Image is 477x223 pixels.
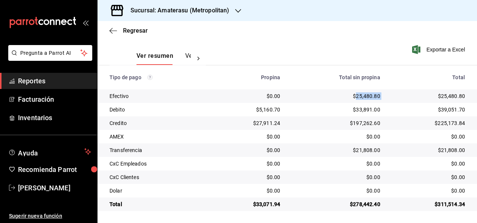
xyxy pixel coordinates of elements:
[109,92,207,100] div: Efectivo
[414,45,465,54] button: Exportar a Excel
[9,212,91,220] span: Sugerir nueva función
[292,92,380,100] div: $25,480.80
[109,119,207,127] div: Credito
[219,106,280,113] div: $5,160.70
[392,173,465,181] div: $0.00
[109,146,207,154] div: Transferencia
[392,106,465,113] div: $39,051.70
[219,200,280,208] div: $33,071.94
[136,52,191,65] div: navigation tabs
[18,147,81,156] span: Ayuda
[109,187,207,194] div: Dolar
[292,106,380,113] div: $33,891.00
[219,133,280,140] div: $0.00
[136,52,173,65] button: Ver resumen
[18,76,91,86] span: Reportes
[109,200,207,208] div: Total
[18,113,91,123] span: Inventarios
[292,160,380,167] div: $0.00
[82,20,88,26] button: open_drawer_menu
[219,119,280,127] div: $27,911.24
[18,164,91,175] span: Recomienda Parrot
[392,200,465,208] div: $311,514.34
[124,6,229,15] h3: Sucursal: Amaterasu (Metropolitan)
[392,133,465,140] div: $0.00
[109,106,207,113] div: Debito
[292,187,380,194] div: $0.00
[392,146,465,154] div: $21,808.00
[219,146,280,154] div: $0.00
[392,74,465,80] div: Total
[109,160,207,167] div: CxC Empleados
[392,187,465,194] div: $0.00
[5,54,92,62] a: Pregunta a Parrot AI
[123,27,148,34] span: Regresar
[392,119,465,127] div: $225,173.84
[219,74,280,80] div: Propina
[219,92,280,100] div: $0.00
[147,75,153,80] svg: Los pagos realizados con Pay y otras terminales son montos brutos.
[219,173,280,181] div: $0.00
[292,133,380,140] div: $0.00
[292,173,380,181] div: $0.00
[292,74,380,80] div: Total sin propina
[20,49,81,57] span: Pregunta a Parrot AI
[292,119,380,127] div: $197,262.60
[109,27,148,34] button: Regresar
[292,200,380,208] div: $278,442.40
[8,45,92,61] button: Pregunta a Parrot AI
[392,92,465,100] div: $25,480.80
[392,160,465,167] div: $0.00
[109,173,207,181] div: CxC Clientes
[109,133,207,140] div: AMEX
[219,160,280,167] div: $0.00
[109,74,207,80] div: Tipo de pago
[18,94,91,104] span: Facturación
[292,146,380,154] div: $21,808.00
[185,52,213,65] button: Ver pagos
[18,183,91,193] span: [PERSON_NAME]
[219,187,280,194] div: $0.00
